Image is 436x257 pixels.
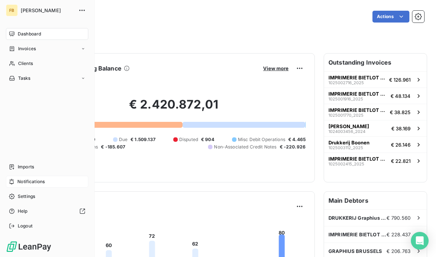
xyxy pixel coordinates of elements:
[6,241,52,253] img: Logo LeanPay
[372,11,409,23] button: Actions
[288,136,306,143] span: € 4.465
[328,156,388,162] span: IMPRIMERIE BIETLOT S.A.
[18,208,28,215] span: Help
[261,65,291,72] button: View more
[214,144,276,150] span: Non-Associated Credit Notes
[21,7,74,13] span: [PERSON_NAME]
[390,109,411,115] span: € 38.825
[386,215,411,221] span: € 790.560
[18,60,33,67] span: Clients
[328,123,369,129] span: [PERSON_NAME]
[386,248,411,254] span: € 206.763
[328,80,364,85] span: 1025002716_2025
[18,45,36,52] span: Invoices
[17,178,45,185] span: Notifications
[18,31,41,37] span: Dashboard
[324,136,427,153] button: Drukkerij Boonen1025003112_2025€ 26.146
[18,75,31,82] span: Tasks
[386,232,411,237] span: € 228.437
[42,97,306,119] h2: € 2.420.872,01
[391,126,411,131] span: € 38.169
[328,107,387,113] span: IMPRIMERIE BIETLOT S.A.
[328,215,386,221] span: DRUKKERIJ Graphius Gent
[119,136,127,143] span: Due
[6,4,18,16] div: FB
[411,232,429,250] div: Open Intercom Messenger
[328,248,382,254] span: GRAPHIUS BRUSSELS
[101,144,125,150] span: € -185.607
[324,88,427,104] button: IMPRIMERIE BIETLOT S.A.1025001916_2025€ 48.134
[324,120,427,136] button: [PERSON_NAME]1024003456_2024€ 38.169
[179,136,198,143] span: Disputed
[324,192,427,209] h6: Main Debtors
[263,65,289,71] span: View more
[328,140,369,145] span: Drukkerij Boonen
[391,142,411,148] span: € 26.146
[18,164,34,170] span: Imports
[328,97,363,101] span: 1025001916_2025
[328,113,364,117] span: 1025001770_2025
[328,145,363,150] span: 1025003112_2025
[238,136,285,143] span: Misc Debit Operations
[391,93,411,99] span: € 48.134
[328,91,388,97] span: IMPRIMERIE BIETLOT S.A.
[280,144,306,150] span: € -220.926
[324,54,427,71] h6: Outstanding Invoices
[324,153,427,169] button: IMPRIMERIE BIETLOT S.A.1025002415_2025€ 22.821
[389,77,411,83] span: € 126.961
[324,71,427,88] button: IMPRIMERIE BIETLOT S.A.1025002716_2025€ 126.961
[391,158,411,164] span: € 22.821
[328,129,365,134] span: 1024003456_2024
[328,75,386,80] span: IMPRIMERIE BIETLOT S.A.
[328,162,364,166] span: 1025002415_2025
[6,205,88,217] a: Help
[324,104,427,120] button: IMPRIMERIE BIETLOT S.A.1025001770_2025€ 38.825
[18,193,35,200] span: Settings
[201,136,214,143] span: € 904
[18,223,33,229] span: Logout
[130,136,156,143] span: € 1.509.137
[328,232,386,237] span: IMPRIMERIE BIETLOT S.A.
